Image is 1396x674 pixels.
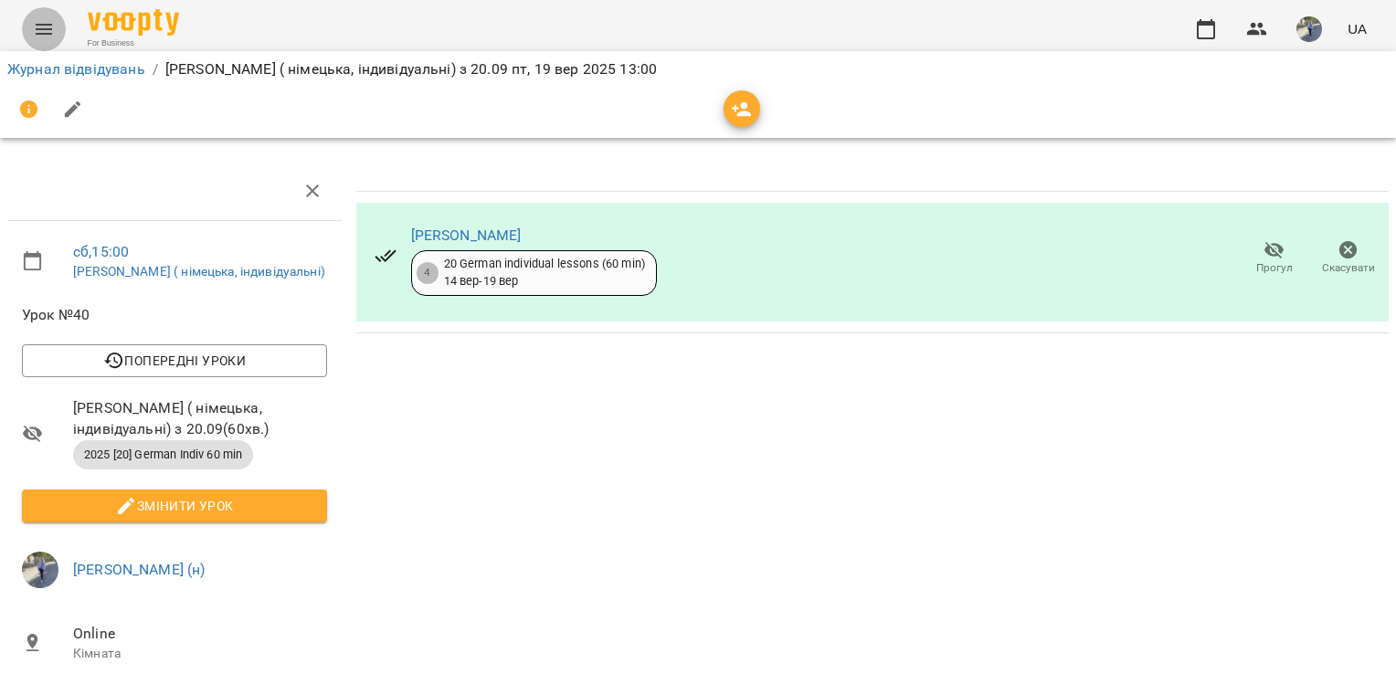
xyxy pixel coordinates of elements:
[1296,16,1322,42] img: 9057b12b0e3b5674d2908fc1e5c3d556.jpg
[153,58,158,80] li: /
[7,60,145,78] a: Журнал відвідувань
[165,58,657,80] p: [PERSON_NAME] ( німецька, індивідуальні) з 20.09 пт, 19 вер 2025 13:00
[1256,260,1293,276] span: Прогул
[411,226,522,244] a: [PERSON_NAME]
[1322,260,1375,276] span: Скасувати
[1348,19,1367,38] span: UA
[22,304,327,326] span: Урок №40
[73,447,253,463] span: 2025 [20] German Indiv 60 min
[1311,233,1385,284] button: Скасувати
[22,7,66,51] button: Menu
[1237,233,1311,284] button: Прогул
[22,344,327,377] button: Попередні уроки
[417,262,439,284] div: 4
[22,552,58,588] img: 9057b12b0e3b5674d2908fc1e5c3d556.jpg
[444,256,645,290] div: 20 German individual lessons (60 min) 14 вер - 19 вер
[7,58,1389,80] nav: breadcrumb
[22,490,327,522] button: Змінити урок
[73,623,327,645] span: Online
[1340,12,1374,46] button: UA
[73,243,129,260] a: сб , 15:00
[37,495,312,517] span: Змінити урок
[88,9,179,36] img: Voopty Logo
[88,37,179,49] span: For Business
[73,561,206,578] a: [PERSON_NAME] (н)
[73,264,325,279] a: [PERSON_NAME] ( німецька, індивідуальні)
[37,350,312,372] span: Попередні уроки
[73,397,327,440] span: [PERSON_NAME] ( німецька, індивідуальні) з 20.09 ( 60 хв. )
[73,645,327,663] p: Кімната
